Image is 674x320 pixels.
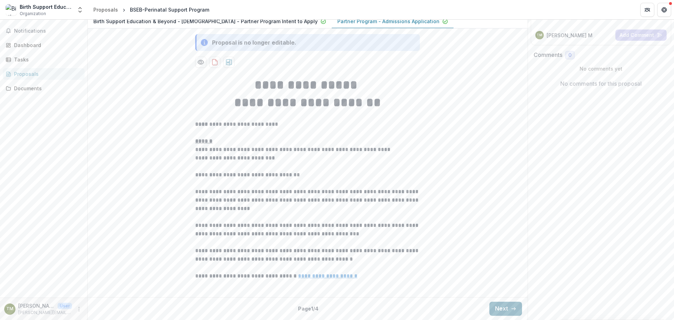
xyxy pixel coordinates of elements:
[212,38,296,47] div: Proposal is no longer editable.
[14,41,79,49] div: Dashboard
[6,307,13,311] div: Traci McComiskey
[14,28,82,34] span: Notifications
[93,6,118,13] div: Proposals
[18,309,72,316] p: [PERSON_NAME][EMAIL_ADDRESS][PERSON_NAME][DOMAIN_NAME]
[195,57,206,68] button: Preview 996f83ee-355f-41ba-9509-aab7cc5c403a-1.pdf
[3,25,85,37] button: Notifications
[14,70,79,78] div: Proposals
[537,33,542,37] div: Traci McComiskey
[91,5,212,15] nav: breadcrumb
[534,65,669,72] p: No comments yet
[657,3,671,17] button: Get Help
[130,6,209,13] div: BSEB-Perinatal Support Program
[223,57,234,68] button: download-proposal
[3,68,85,80] a: Proposals
[75,305,83,313] button: More
[3,39,85,51] a: Dashboard
[489,302,522,316] button: Next
[91,5,121,15] a: Proposals
[20,3,72,11] div: Birth Support Education & Beyond
[58,303,72,309] p: User
[14,85,79,92] div: Documents
[640,3,654,17] button: Partners
[75,3,85,17] button: Open entity switcher
[93,18,318,25] p: Birth Support Education & Beyond - [DEMOGRAPHIC_DATA] - Partner Program Intent to Apply
[6,4,17,15] img: Birth Support Education & Beyond
[547,32,593,39] p: [PERSON_NAME] M
[534,52,562,58] h2: Comments
[14,56,79,63] div: Tasks
[298,305,318,312] p: Page 1 / 4
[568,52,571,58] span: 0
[337,18,440,25] p: Partner Program - Admissions Application
[3,83,85,94] a: Documents
[209,57,220,68] button: download-proposal
[18,302,55,309] p: [PERSON_NAME]
[3,54,85,65] a: Tasks
[560,79,642,88] p: No comments for this proposal
[20,11,46,17] span: Organization
[615,30,667,41] button: Add Comment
